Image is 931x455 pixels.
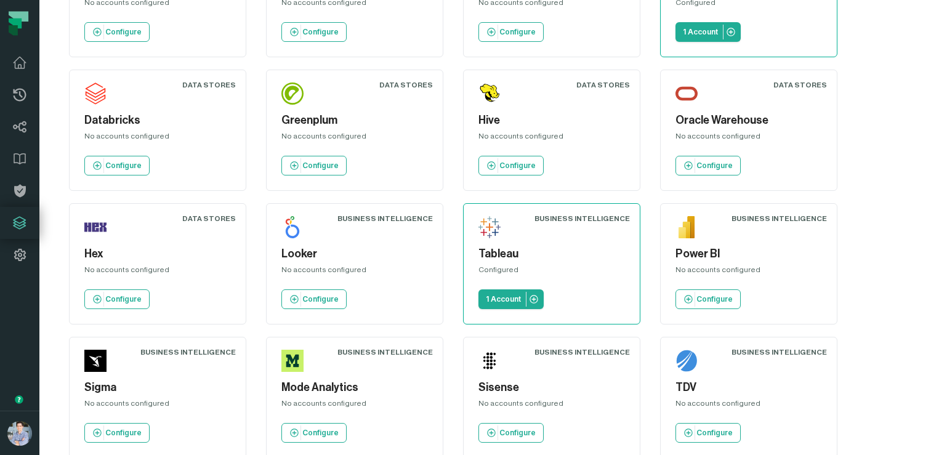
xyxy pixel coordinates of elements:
div: Tooltip anchor [14,394,25,405]
a: Configure [478,22,544,42]
h5: Sigma [84,379,231,396]
img: Mode Analytics [281,350,304,372]
div: Data Stores [182,214,236,223]
a: 1 Account [675,22,741,42]
img: Oracle Warehouse [675,83,698,105]
div: Data Stores [576,80,630,90]
div: No accounts configured [675,265,822,280]
div: Data Stores [379,80,433,90]
h5: Oracle Warehouse [675,112,822,129]
p: Configure [105,27,142,37]
div: No accounts configured [281,265,428,280]
a: Configure [281,156,347,175]
a: Configure [281,423,347,443]
a: Configure [84,156,150,175]
img: Greenplum [281,83,304,105]
div: Configured [478,265,625,280]
p: Configure [105,294,142,304]
h5: Power BI [675,246,822,262]
p: 1 Account [683,27,718,37]
a: Configure [281,289,347,309]
img: Databricks [84,83,107,105]
div: Business Intelligence [140,347,236,357]
a: Configure [478,423,544,443]
div: No accounts configured [675,131,822,146]
a: Configure [675,289,741,309]
div: Business Intelligence [731,214,827,223]
h5: Looker [281,246,428,262]
img: Sigma [84,350,107,372]
div: No accounts configured [281,131,428,146]
img: Tableau [478,216,501,238]
h5: Hive [478,112,625,129]
div: Data Stores [773,80,827,90]
p: Configure [105,161,142,171]
a: Configure [675,423,741,443]
div: No accounts configured [478,398,625,413]
div: No accounts configured [675,398,822,413]
div: No accounts configured [84,131,231,146]
div: Business Intelligence [337,214,433,223]
img: Hive [478,83,501,105]
p: 1 Account [486,294,521,304]
img: Hex [84,216,107,238]
h5: Hex [84,246,231,262]
a: 1 Account [478,289,544,309]
img: TDV [675,350,698,372]
p: Configure [302,161,339,171]
a: Configure [84,22,150,42]
div: No accounts configured [281,398,428,413]
h5: Greenplum [281,112,428,129]
div: No accounts configured [478,131,625,146]
p: Configure [499,428,536,438]
img: Looker [281,216,304,238]
img: Sisense [478,350,501,372]
a: Configure [478,156,544,175]
a: Configure [281,22,347,42]
a: Configure [675,156,741,175]
div: Business Intelligence [534,347,630,357]
div: Data Stores [182,80,236,90]
p: Configure [696,161,733,171]
p: Configure [105,428,142,438]
h5: TDV [675,379,822,396]
p: Configure [302,294,339,304]
a: Configure [84,423,150,443]
h5: Tableau [478,246,625,262]
h5: Mode Analytics [281,379,428,396]
p: Configure [499,161,536,171]
div: Business Intelligence [534,214,630,223]
p: Configure [696,428,733,438]
div: No accounts configured [84,398,231,413]
p: Configure [302,428,339,438]
img: avatar of Alon Nafta [7,421,32,446]
div: No accounts configured [84,265,231,280]
h5: Sisense [478,379,625,396]
div: Business Intelligence [337,347,433,357]
div: Business Intelligence [731,347,827,357]
p: Configure [302,27,339,37]
a: Configure [84,289,150,309]
img: Power BI [675,216,698,238]
p: Configure [696,294,733,304]
p: Configure [499,27,536,37]
h5: Databricks [84,112,231,129]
